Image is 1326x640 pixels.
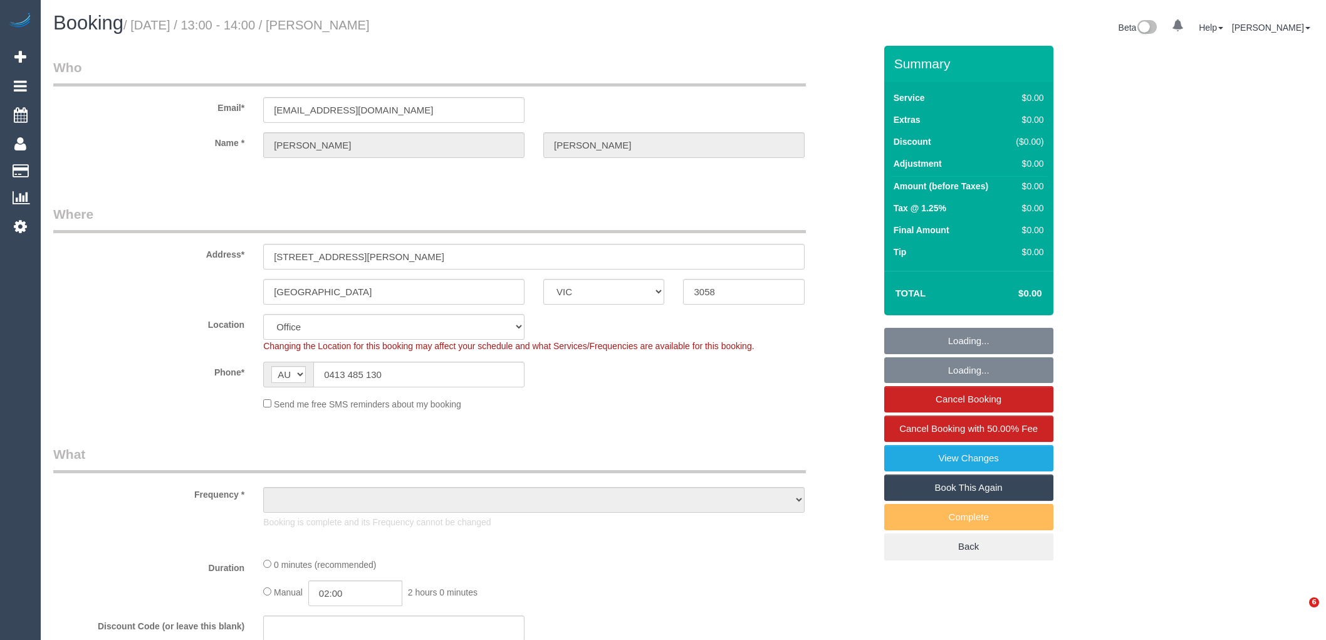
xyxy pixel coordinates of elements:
[894,157,942,170] label: Adjustment
[894,202,946,214] label: Tax @ 1.25%
[263,279,525,305] input: Suburb*
[53,58,806,87] legend: Who
[1011,202,1044,214] div: $0.00
[884,416,1053,442] a: Cancel Booking with 50.00% Fee
[543,132,805,158] input: Last Name*
[884,475,1053,501] a: Book This Again
[1119,23,1157,33] a: Beta
[274,587,303,597] span: Manual
[1011,92,1044,104] div: $0.00
[8,13,33,30] img: Automaid Logo
[884,533,1053,560] a: Back
[53,445,806,473] legend: What
[1136,20,1157,36] img: New interface
[899,423,1038,434] span: Cancel Booking with 50.00% Fee
[408,587,478,597] span: 2 hours 0 minutes
[263,516,805,528] p: Booking is complete and its Frequency cannot be changed
[1011,113,1044,126] div: $0.00
[884,386,1053,412] a: Cancel Booking
[894,135,931,148] label: Discount
[683,279,804,305] input: Post Code*
[44,97,254,114] label: Email*
[894,246,907,258] label: Tip
[894,224,949,236] label: Final Amount
[1309,597,1319,607] span: 6
[1011,246,1044,258] div: $0.00
[313,362,525,387] input: Phone*
[895,288,926,298] strong: Total
[44,484,254,501] label: Frequency *
[44,244,254,261] label: Address*
[894,180,988,192] label: Amount (before Taxes)
[263,132,525,158] input: First Name*
[1011,224,1044,236] div: $0.00
[1011,157,1044,170] div: $0.00
[894,113,921,126] label: Extras
[53,12,123,34] span: Booking
[274,560,376,570] span: 0 minutes (recommended)
[44,132,254,149] label: Name *
[894,92,925,104] label: Service
[263,341,754,351] span: Changing the Location for this booking may affect your schedule and what Services/Frequencies are...
[44,557,254,574] label: Duration
[981,288,1041,299] h4: $0.00
[44,314,254,331] label: Location
[1011,135,1044,148] div: ($0.00)
[1232,23,1310,33] a: [PERSON_NAME]
[1199,23,1223,33] a: Help
[894,56,1047,71] h3: Summary
[263,97,525,123] input: Email*
[884,445,1053,471] a: View Changes
[44,362,254,379] label: Phone*
[274,399,461,409] span: Send me free SMS reminders about my booking
[1011,180,1044,192] div: $0.00
[123,18,370,32] small: / [DATE] / 13:00 - 14:00 / [PERSON_NAME]
[1283,597,1313,627] iframe: Intercom live chat
[53,205,806,233] legend: Where
[44,616,254,632] label: Discount Code (or leave this blank)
